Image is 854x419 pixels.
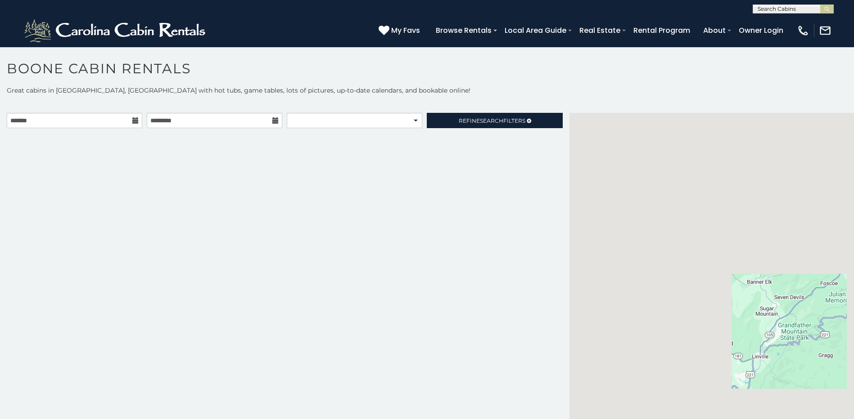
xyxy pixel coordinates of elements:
a: Owner Login [734,22,788,38]
span: Search [480,117,503,124]
img: mail-regular-white.png [819,24,831,37]
a: RefineSearchFilters [427,113,562,128]
a: Real Estate [575,22,625,38]
span: Refine Filters [459,117,525,124]
a: Rental Program [629,22,695,38]
img: White-1-2.png [23,17,209,44]
a: About [699,22,730,38]
span: My Favs [391,25,420,36]
a: Local Area Guide [500,22,571,38]
a: My Favs [379,25,422,36]
img: phone-regular-white.png [797,24,809,37]
a: Browse Rentals [431,22,496,38]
